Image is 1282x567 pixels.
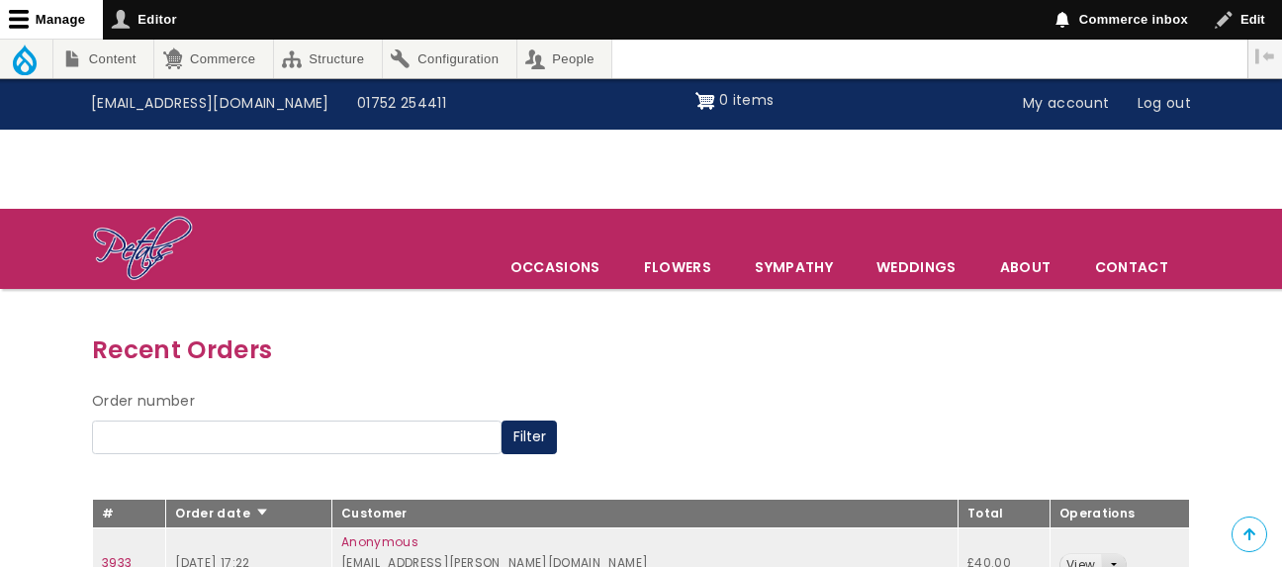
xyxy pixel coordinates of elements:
[502,421,557,454] button: Filter
[343,85,460,123] a: 01752 254411
[979,246,1072,288] a: About
[53,40,153,78] a: Content
[719,90,774,110] span: 0 items
[1074,246,1189,288] a: Contact
[1009,85,1124,123] a: My account
[331,499,958,528] th: Customer
[154,40,272,78] a: Commerce
[856,246,977,288] span: Weddings
[93,499,166,528] th: #
[958,499,1050,528] th: Total
[490,246,621,288] span: Occasions
[341,533,418,550] a: Anonymous
[92,215,194,284] img: Home
[734,246,854,288] a: Sympathy
[175,505,269,521] a: Order date
[517,40,612,78] a: People
[1248,40,1282,73] button: Vertical orientation
[695,85,775,117] a: Shopping cart 0 items
[623,246,732,288] a: Flowers
[92,331,1190,369] h3: Recent Orders
[274,40,382,78] a: Structure
[77,85,343,123] a: [EMAIL_ADDRESS][DOMAIN_NAME]
[1124,85,1205,123] a: Log out
[695,85,715,117] img: Shopping cart
[1051,499,1190,528] th: Operations
[383,40,516,78] a: Configuration
[92,390,195,414] label: Order number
